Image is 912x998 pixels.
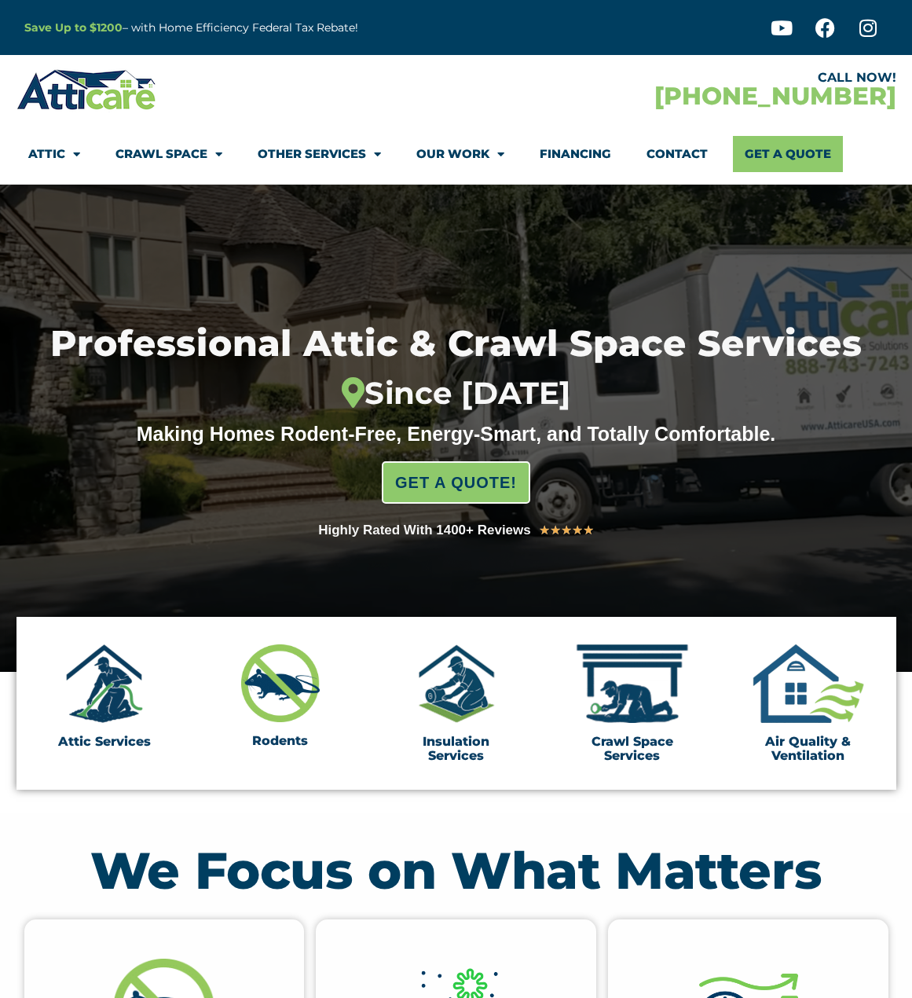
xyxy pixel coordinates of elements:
i: ★ [539,520,550,541]
span: GET A QUOTE! [395,467,517,498]
a: Attic Services [58,734,151,749]
a: GET A QUOTE! [382,461,530,504]
iframe: Chat Invitation [8,833,259,951]
i: ★ [572,520,583,541]
a: Rodents [252,733,308,748]
i: ★ [583,520,594,541]
a: Save Up to $1200 [24,20,123,35]
div: Highly Rated With 1400+ Reviews [318,519,531,541]
a: Financing [540,136,611,172]
p: – with Home Efficiency Federal Tax Rebate! [24,19,533,37]
div: 5/5 [539,520,594,541]
a: Air Quality & Ventilation [765,734,851,763]
i: ★ [561,520,572,541]
div: CALL NOW! [456,72,896,84]
nav: Menu [28,136,885,172]
a: Contact [646,136,708,172]
a: Get A Quote [733,136,843,172]
a: Crawl Space Services [592,734,673,763]
h2: We Focus on What Matters [24,845,888,896]
a: Other Services [258,136,381,172]
div: Making Homes Rodent-Free, Energy-Smart, and Totally Comfortable. [107,422,806,446]
a: Insulation Services [423,734,489,763]
a: Crawl Space [115,136,222,172]
a: Our Work [416,136,504,172]
a: Attic [28,136,80,172]
i: ★ [550,520,561,541]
